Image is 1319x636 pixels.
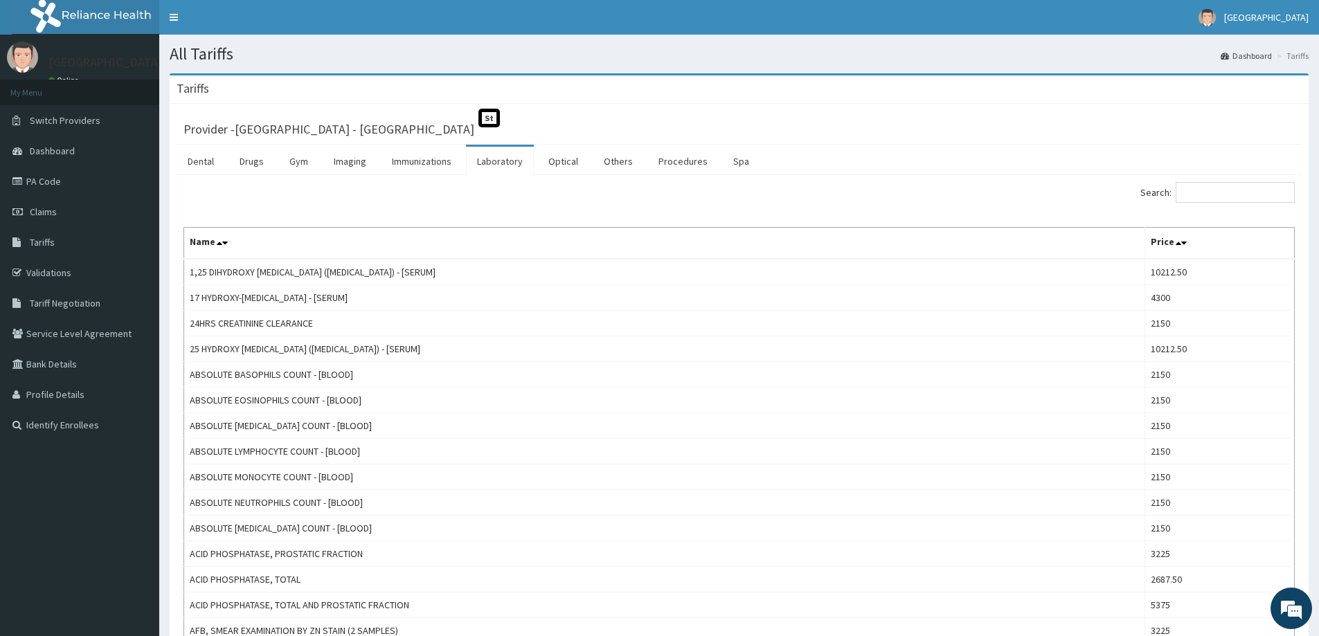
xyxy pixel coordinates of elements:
td: ABSOLUTE MONOCYTE COUNT - [BLOOD] [184,464,1145,490]
span: [GEOGRAPHIC_DATA] [1224,11,1309,24]
td: 3225 [1145,541,1295,567]
a: Gym [278,147,319,176]
td: 2687.50 [1145,567,1295,592]
td: 2150 [1145,516,1295,541]
th: Name [184,228,1145,260]
a: Optical [537,147,589,176]
a: Procedures [647,147,719,176]
th: Price [1145,228,1295,260]
td: 10212.50 [1145,336,1295,362]
span: St [478,109,500,127]
img: User Image [7,42,38,73]
span: Claims [30,206,57,218]
td: ABSOLUTE [MEDICAL_DATA] COUNT - [BLOOD] [184,413,1145,439]
a: Dental [177,147,225,176]
td: 2150 [1145,311,1295,336]
td: ACID PHOSPHATASE, TOTAL AND PROSTATIC FRACTION [184,592,1145,618]
a: Laboratory [466,147,534,176]
a: Imaging [323,147,377,176]
a: Others [593,147,644,176]
textarea: Type your message and hit 'Enter' [7,378,264,426]
td: ABSOLUTE LYMPHOCYTE COUNT - [BLOOD] [184,439,1145,464]
span: Tariff Negotiation [30,297,100,309]
a: Spa [722,147,760,176]
td: 17 HYDROXY-[MEDICAL_DATA] - [SERUM] [184,285,1145,311]
td: 1,25 DIHYDROXY [MEDICAL_DATA] ([MEDICAL_DATA]) - [SERUM] [184,259,1145,285]
td: 2150 [1145,439,1295,464]
td: ABSOLUTE [MEDICAL_DATA] COUNT - [BLOOD] [184,516,1145,541]
td: 10212.50 [1145,259,1295,285]
td: 4300 [1145,285,1295,311]
td: 24HRS CREATININE CLEARANCE [184,311,1145,336]
a: Dashboard [1221,50,1272,62]
span: Dashboard [30,145,75,157]
td: ACID PHOSPHATASE, TOTAL [184,567,1145,592]
img: d_794563401_company_1708531726252_794563401 [26,69,56,104]
span: We're online! [80,174,191,314]
p: [GEOGRAPHIC_DATA] [48,56,163,69]
td: 2150 [1145,388,1295,413]
li: Tariffs [1273,50,1309,62]
td: 2150 [1145,464,1295,490]
td: ABSOLUTE EOSINOPHILS COUNT - [BLOOD] [184,388,1145,413]
td: 2150 [1145,362,1295,388]
span: Switch Providers [30,114,100,127]
td: 2150 [1145,490,1295,516]
td: ABSOLUTE NEUTROPHILS COUNT - [BLOOD] [184,490,1145,516]
td: 2150 [1145,413,1295,439]
a: Immunizations [381,147,463,176]
div: Minimize live chat window [227,7,260,40]
a: Online [48,75,82,85]
td: ABSOLUTE BASOPHILS COUNT - [BLOOD] [184,362,1145,388]
div: Chat with us now [72,78,233,96]
span: Tariffs [30,236,55,248]
td: ACID PHOSPHATASE, PROSTATIC FRACTION [184,541,1145,567]
h3: Provider - [GEOGRAPHIC_DATA] - [GEOGRAPHIC_DATA] [183,123,474,136]
td: 25 HYDROXY [MEDICAL_DATA] ([MEDICAL_DATA]) - [SERUM] [184,336,1145,362]
a: Drugs [228,147,275,176]
input: Search: [1176,182,1295,203]
h1: All Tariffs [170,45,1309,63]
h3: Tariffs [177,82,209,95]
img: User Image [1199,9,1216,26]
label: Search: [1140,182,1295,203]
td: 5375 [1145,592,1295,618]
